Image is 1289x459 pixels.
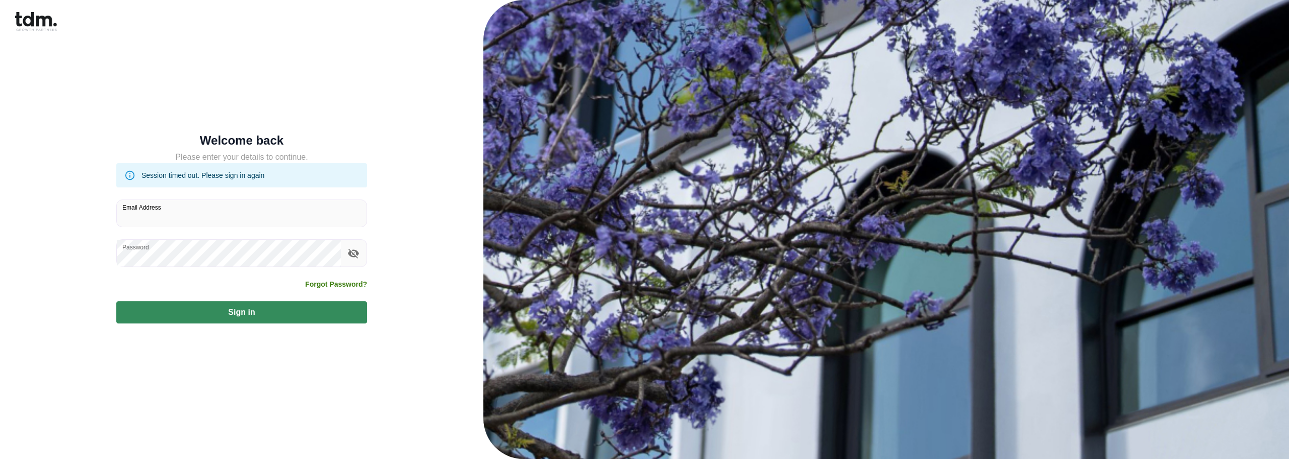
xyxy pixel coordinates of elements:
[116,136,367,146] h5: Welcome back
[305,279,367,289] a: Forgot Password?
[116,301,367,323] button: Sign in
[122,243,149,251] label: Password
[122,203,161,212] label: Email Address
[345,245,362,262] button: toggle password visibility
[141,166,264,184] div: Session timed out. Please sign in again
[116,151,367,163] h5: Please enter your details to continue.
